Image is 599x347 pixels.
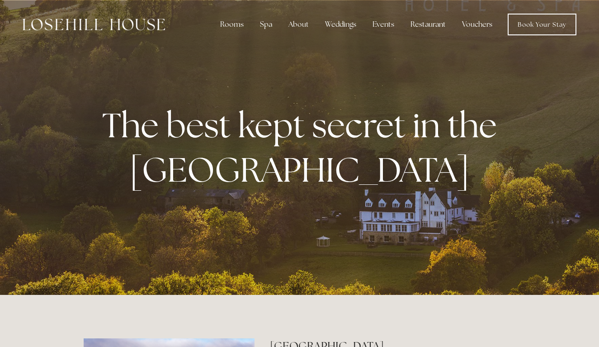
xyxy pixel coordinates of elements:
a: Vouchers [455,15,500,34]
strong: The best kept secret in the [GEOGRAPHIC_DATA] [102,103,504,192]
div: Weddings [318,15,363,34]
div: Spa [253,15,279,34]
a: Book Your Stay [508,14,576,35]
div: About [281,15,316,34]
div: Rooms [213,15,251,34]
img: Losehill House [23,19,165,30]
div: Restaurant [403,15,453,34]
div: Events [365,15,401,34]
